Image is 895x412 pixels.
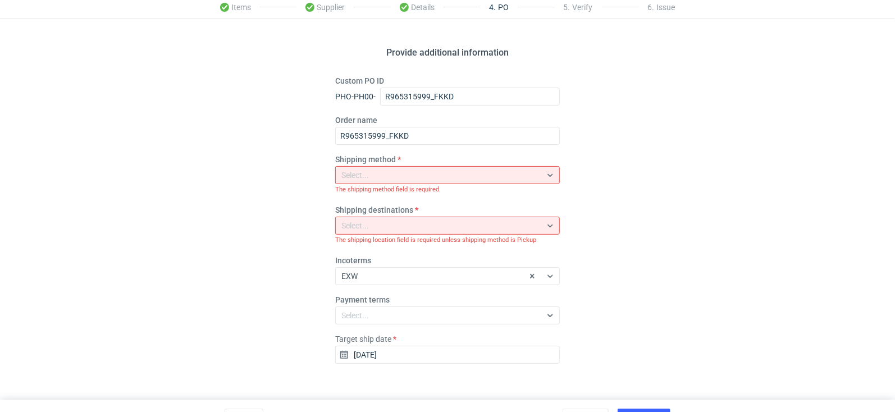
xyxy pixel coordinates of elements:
[335,294,390,305] label: Payment terms
[564,3,570,12] span: 5 .
[335,204,413,216] label: Shipping destinations
[647,3,654,12] span: 6 .
[380,88,560,106] input: Leave blank to auto-generate...
[341,272,358,281] span: EXW
[335,115,377,126] label: Order name
[335,127,560,145] input: Leave blank to auto-generate...
[341,170,369,181] div: Select...
[335,154,396,165] label: Shipping method
[335,75,384,86] label: Custom PO ID
[386,46,509,59] h2: Provide additional information
[335,235,560,246] small: The shipping location field is required unless shipping method is Pickup
[489,3,496,12] span: 4 .
[335,255,371,266] label: Incoterms
[335,184,560,195] small: The shipping method field is required.
[335,91,376,102] div: PHO-PH00-
[341,310,369,321] div: Select...
[335,333,391,345] label: Target ship date
[341,220,369,231] div: Select...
